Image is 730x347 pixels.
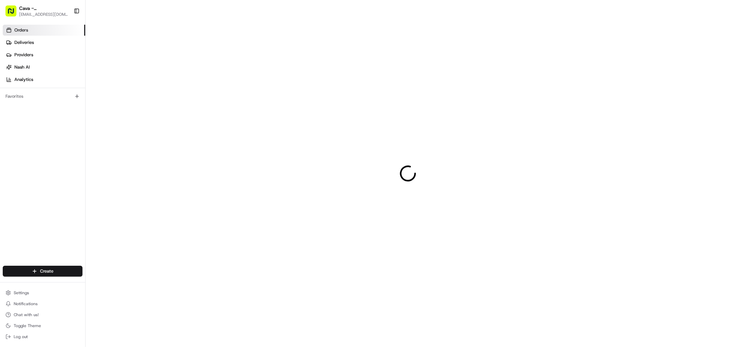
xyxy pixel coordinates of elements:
[19,5,68,12] button: Cava - [PERSON_NAME]
[14,27,28,33] span: Orders
[3,332,82,342] button: Log out
[14,312,39,318] span: Chat with us!
[3,288,82,298] button: Settings
[3,74,85,85] a: Analytics
[19,12,68,17] button: [EMAIL_ADDRESS][DOMAIN_NAME]
[68,38,83,43] span: Pylon
[3,91,82,102] div: Favorites
[14,334,28,339] span: Log out
[14,301,38,307] span: Notifications
[14,52,33,58] span: Providers
[3,321,82,331] button: Toggle Theme
[3,37,85,48] a: Deliveries
[40,268,53,274] span: Create
[48,37,83,43] a: Powered byPylon
[3,25,85,36] a: Orders
[3,299,82,309] button: Notifications
[14,290,29,296] span: Settings
[14,39,34,46] span: Deliveries
[14,64,30,70] span: Nash AI
[3,3,71,19] button: Cava - [PERSON_NAME][EMAIL_ADDRESS][DOMAIN_NAME]
[3,62,85,73] a: Nash AI
[3,49,85,60] a: Providers
[14,323,41,328] span: Toggle Theme
[3,310,82,320] button: Chat with us!
[3,266,82,277] button: Create
[14,76,33,83] span: Analytics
